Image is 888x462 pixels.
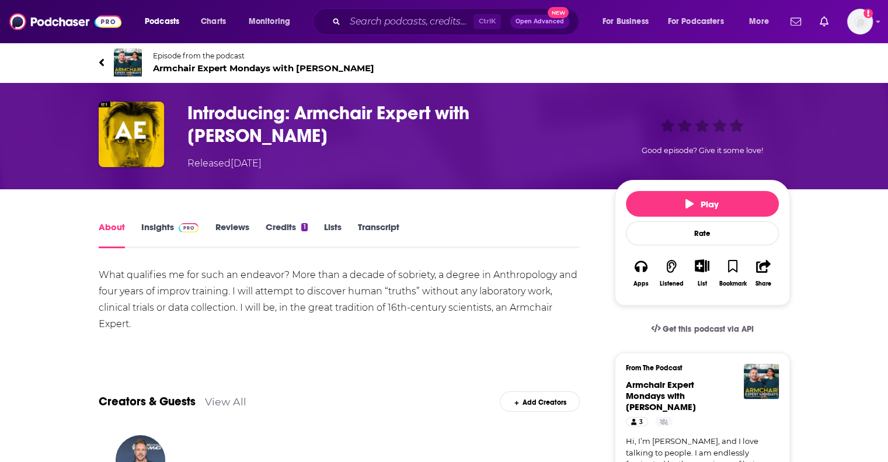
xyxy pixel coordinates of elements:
img: Podchaser - Follow, Share and Rate Podcasts [9,11,121,33]
div: Bookmark [719,280,746,287]
a: InsightsPodchaser Pro [141,221,199,248]
div: List [698,280,707,287]
div: Listened [660,280,684,287]
svg: Add a profile image [863,9,873,18]
span: 3 [639,416,643,428]
span: Good episode? Give it some love! [642,146,763,155]
span: More [749,13,769,30]
span: Play [685,199,719,210]
span: Logged in as ei1745 [847,9,873,34]
span: New [548,7,569,18]
img: User Profile [847,9,873,34]
a: Charts [193,12,233,31]
a: Lists [324,221,342,248]
span: Armchair Expert Mondays with [PERSON_NAME] [626,379,696,412]
a: Show notifications dropdown [815,12,833,32]
a: Credits1 [265,221,307,248]
a: About [99,221,125,248]
span: Charts [201,13,226,30]
img: Armchair Expert Mondays with Dax Shepard [744,364,779,399]
div: Rate [626,221,779,245]
div: Add Creators [500,391,580,412]
span: Get this podcast via API [663,324,753,334]
button: Show More Button [690,259,714,272]
span: Episode from the podcast [153,51,374,60]
div: What qualifies me for such an endeavor? More than a decade of sobriety, a degree in Anthropology ... [99,267,580,332]
div: Apps [633,280,649,287]
span: Ctrl K [473,14,501,29]
button: open menu [241,12,305,31]
button: Show profile menu [847,9,873,34]
span: For Business [603,13,649,30]
img: Podchaser Pro [179,223,199,232]
a: Armchair Expert Mondays with Dax Shepard [626,379,696,412]
a: Reviews [215,221,249,248]
div: Show More ButtonList [687,252,717,294]
button: Apps [626,252,656,294]
a: Creators & Guests [99,394,196,409]
div: Search podcasts, credits, & more... [324,8,590,35]
div: 1 [301,223,307,231]
span: Armchair Expert Mondays with [PERSON_NAME] [153,62,374,74]
a: 3 [626,417,648,426]
button: open menu [741,12,783,31]
a: Get this podcast via API [642,315,763,343]
span: Monitoring [249,13,290,30]
span: Podcasts [145,13,179,30]
a: Armchair Expert Mondays with Dax ShepardEpisode from the podcastArmchair Expert Mondays with [PER... [99,48,790,77]
button: Bookmark [718,252,748,294]
div: Released [DATE] [187,157,262,171]
img: Introducing: Armchair Expert with Dax Shepard [99,102,164,167]
button: open menu [137,12,194,31]
h1: Introducing: Armchair Expert with Dax Shepard [187,102,596,147]
div: Share [755,280,771,287]
span: For Podcasters [668,13,724,30]
input: Search podcasts, credits, & more... [345,12,473,31]
span: Open Advanced [516,19,564,25]
button: Play [626,191,779,217]
a: View All [205,395,246,408]
h3: From The Podcast [626,364,769,372]
button: Share [748,252,778,294]
img: Armchair Expert Mondays with Dax Shepard [114,48,142,77]
a: Transcript [358,221,399,248]
button: open menu [660,12,741,31]
button: open menu [594,12,663,31]
button: Open AdvancedNew [510,15,569,29]
button: Listened [656,252,687,294]
a: Show notifications dropdown [786,12,806,32]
